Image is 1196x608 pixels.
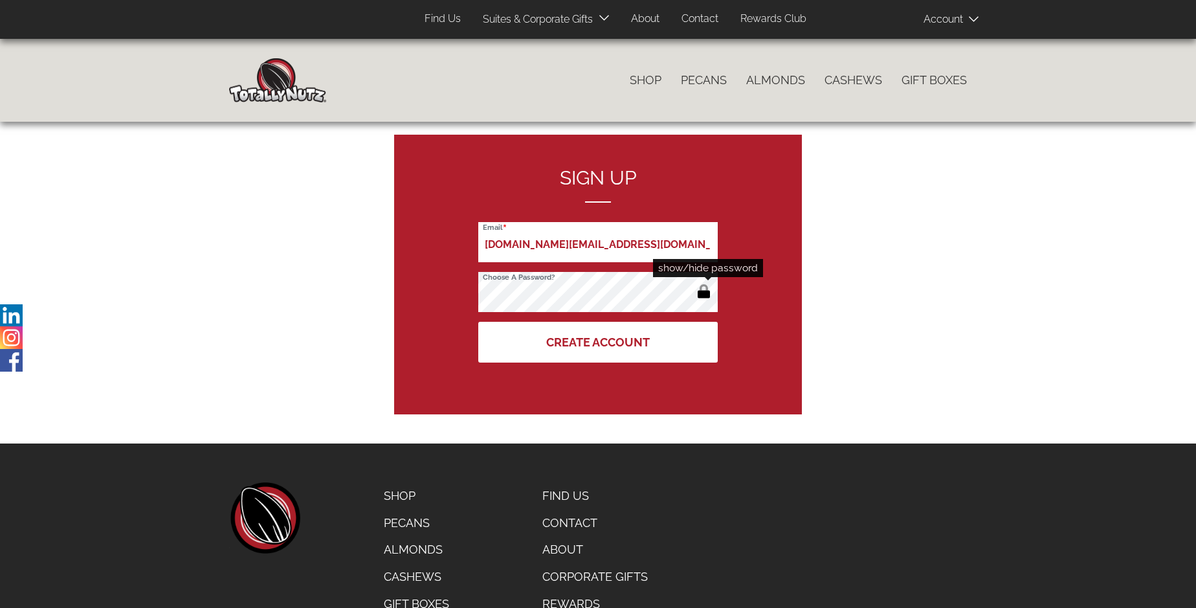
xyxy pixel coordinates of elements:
a: Contact [533,510,660,537]
span: Products [255,10,297,28]
a: Cashews [374,563,459,591]
a: Find Us [415,6,471,32]
h2: Sign up [478,167,718,203]
a: Cashews [815,67,892,94]
a: Gift Boxes [892,67,977,94]
a: Pecans [671,67,736,94]
div: show/hide password [653,259,763,277]
a: Corporate Gifts [533,563,660,591]
a: home [229,482,300,554]
a: Suites & Corporate Gifts [473,7,597,32]
a: About [533,536,660,563]
a: Almonds [736,67,815,94]
a: Pecans [374,510,459,537]
a: Find Us [533,482,660,510]
button: Create Account [478,322,718,363]
a: About [621,6,669,32]
a: Almonds [374,536,459,563]
a: Shop [374,482,459,510]
img: Home [229,58,326,102]
input: Email [478,222,718,262]
a: Rewards Club [731,6,816,32]
a: Contact [672,6,728,32]
a: Shop [620,67,671,94]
